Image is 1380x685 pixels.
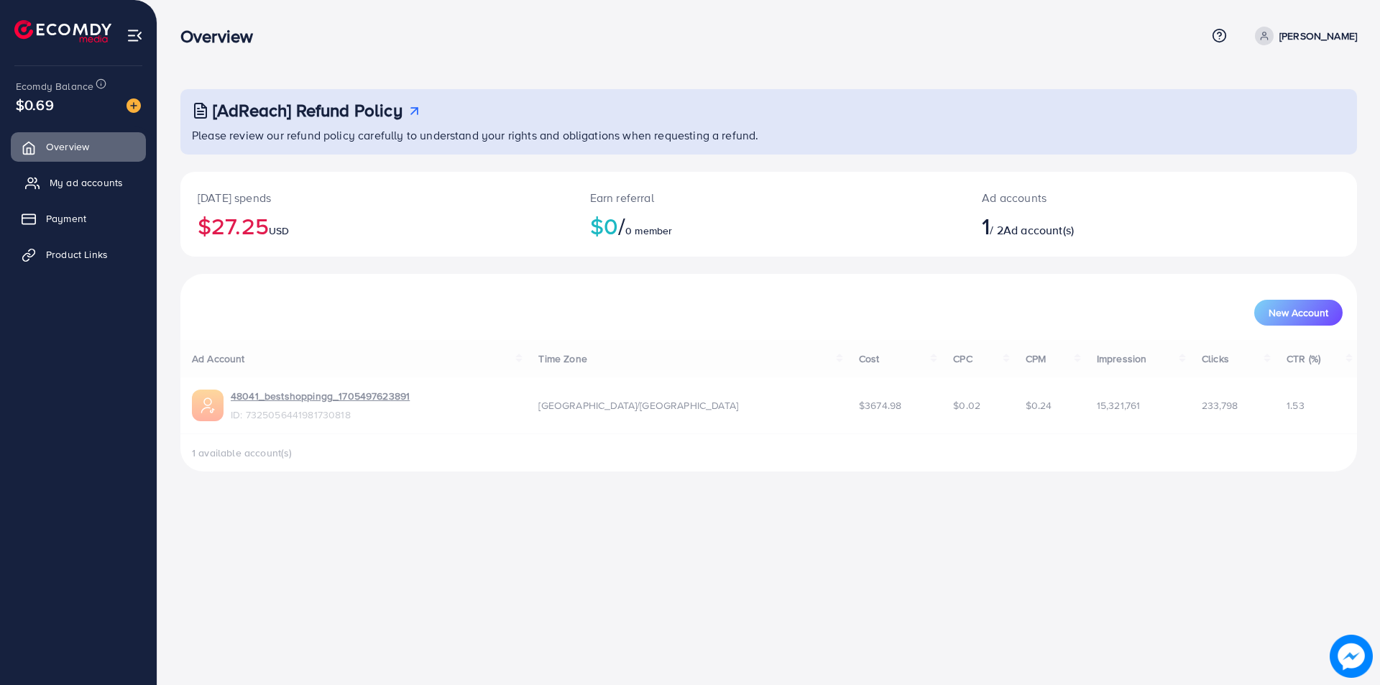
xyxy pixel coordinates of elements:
[180,26,264,47] h3: Overview
[1254,300,1343,326] button: New Account
[126,98,141,113] img: image
[1269,308,1328,318] span: New Account
[11,132,146,161] a: Overview
[46,139,89,154] span: Overview
[625,224,672,238] span: 0 member
[269,224,289,238] span: USD
[1249,27,1357,45] a: [PERSON_NAME]
[1279,27,1357,45] p: [PERSON_NAME]
[198,189,556,206] p: [DATE] spends
[46,247,108,262] span: Product Links
[618,209,625,242] span: /
[192,127,1348,144] p: Please review our refund policy carefully to understand your rights and obligations when requesti...
[14,20,111,42] img: logo
[1330,635,1373,678] img: image
[46,211,86,226] span: Payment
[198,212,556,239] h2: $27.25
[590,212,948,239] h2: $0
[590,189,948,206] p: Earn referral
[982,212,1241,239] h2: / 2
[1003,222,1074,238] span: Ad account(s)
[982,189,1241,206] p: Ad accounts
[11,168,146,197] a: My ad accounts
[16,94,54,115] span: $0.69
[213,100,402,121] h3: [AdReach] Refund Policy
[126,27,143,44] img: menu
[982,209,990,242] span: 1
[11,240,146,269] a: Product Links
[50,175,123,190] span: My ad accounts
[16,79,93,93] span: Ecomdy Balance
[11,204,146,233] a: Payment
